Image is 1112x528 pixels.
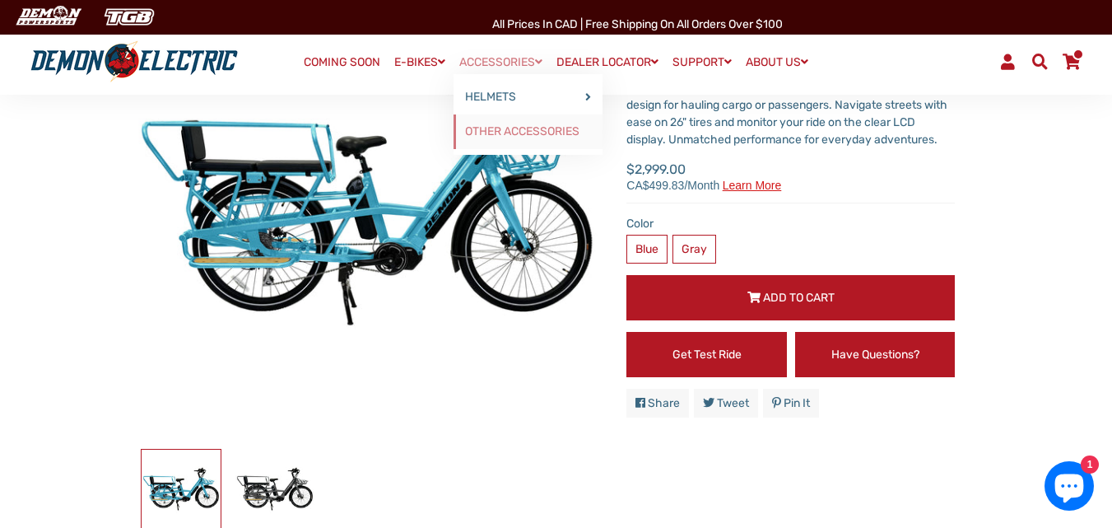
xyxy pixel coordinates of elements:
a: E-BIKES [389,50,451,74]
label: Blue [626,235,668,264]
span: Tweet [717,396,749,410]
a: ACCESSORIES [454,50,548,74]
a: Have Questions? [795,332,956,377]
a: Get Test Ride [626,332,787,377]
img: Demon Electric [8,3,87,30]
a: OTHER ACCESSORIES [454,114,603,149]
a: HELMETS [454,80,603,114]
span: Share [648,396,680,410]
label: Color [626,215,955,232]
img: Demon Electric logo [25,40,244,83]
button: Add to Cart [626,275,955,320]
a: DEALER LOCATOR [551,50,664,74]
img: TGB Canada [95,3,163,30]
a: COMING SOON [298,51,386,74]
a: ABOUT US [740,50,814,74]
div: Conquer your city with the EcoCarrier! This Demon Electric e-bike boasts a powerful 500W mid-driv... [626,44,955,148]
span: All Prices in CAD | Free shipping on all orders over $100 [492,17,783,31]
label: Gray [672,235,716,264]
span: Pin it [784,396,810,410]
span: Add to Cart [763,291,835,305]
inbox-online-store-chat: Shopify online store chat [1040,461,1099,515]
a: SUPPORT [667,50,737,74]
span: $2,999.00 [626,160,781,191]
